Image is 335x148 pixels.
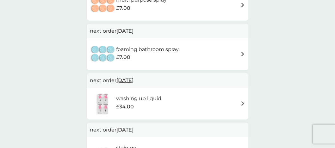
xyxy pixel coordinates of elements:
[116,94,161,103] h6: washing up liquid
[240,3,245,7] img: arrow right
[90,76,245,85] p: next order
[90,43,116,65] img: foaming bathroom spray
[90,27,245,35] p: next order
[116,4,130,12] span: £7.00
[240,101,245,106] img: arrow right
[116,53,130,61] span: £7.00
[240,52,245,56] img: arrow right
[116,45,179,54] h6: foaming bathroom spray
[90,126,245,134] p: next order
[90,93,116,115] img: washing up liquid
[117,74,134,87] span: [DATE]
[117,25,134,37] span: [DATE]
[116,103,134,111] span: £34.00
[117,124,134,136] span: [DATE]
